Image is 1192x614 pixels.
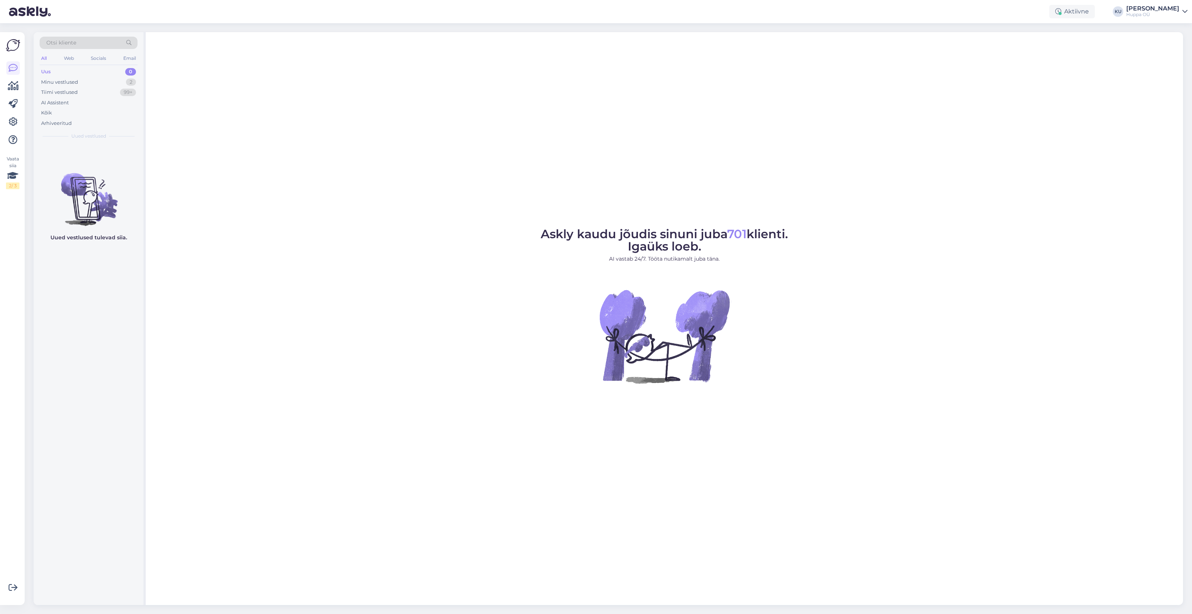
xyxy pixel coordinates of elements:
[89,53,108,63] div: Socials
[41,79,78,86] div: Minu vestlused
[1049,5,1095,18] div: Aktiivne
[125,68,136,76] div: 0
[41,68,51,76] div: Uus
[1126,6,1188,18] a: [PERSON_NAME]Huppa OÜ
[41,89,78,96] div: Tiimi vestlused
[41,99,69,107] div: AI Assistent
[122,53,138,63] div: Email
[6,156,19,189] div: Vaata siia
[541,255,788,263] p: AI vastab 24/7. Tööta nutikamalt juba täna.
[46,39,76,47] span: Otsi kliente
[1126,6,1179,12] div: [PERSON_NAME]
[541,227,788,254] span: Askly kaudu jõudis sinuni juba klienti. Igaüks loeb.
[1113,6,1123,17] div: KU
[6,182,19,189] div: 2 / 3
[6,38,20,52] img: Askly Logo
[71,133,106,139] span: Uued vestlused
[40,53,48,63] div: All
[62,53,75,63] div: Web
[41,120,72,127] div: Arhiveeritud
[120,89,136,96] div: 99+
[727,227,747,241] span: 701
[34,160,143,227] img: No chats
[50,234,127,242] p: Uued vestlused tulevad siia.
[1126,12,1179,18] div: Huppa OÜ
[41,109,52,117] div: Kõik
[126,79,136,86] div: 2
[597,269,732,403] img: No Chat active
